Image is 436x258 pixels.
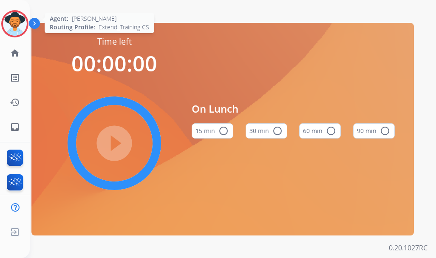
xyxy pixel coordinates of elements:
mat-icon: list_alt [10,73,20,83]
button: 90 min [353,123,395,139]
mat-icon: radio_button_unchecked [380,126,390,136]
mat-icon: home [10,48,20,58]
span: Time left [97,36,132,48]
button: 15 min [192,123,233,139]
mat-icon: radio_button_unchecked [326,126,336,136]
span: Extend_Training CS [99,23,149,31]
mat-icon: inbox [10,122,20,132]
span: [PERSON_NAME] [72,14,116,23]
button: 30 min [246,123,287,139]
mat-icon: radio_button_unchecked [218,126,229,136]
span: 00:00:00 [71,49,157,78]
img: avatar [3,12,27,36]
mat-icon: radio_button_unchecked [272,126,283,136]
button: 60 min [299,123,341,139]
p: 0.20.1027RC [389,243,428,253]
span: On Lunch [192,101,395,116]
mat-icon: history [10,97,20,108]
span: Agent: [50,14,68,23]
span: Routing Profile: [50,23,95,31]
